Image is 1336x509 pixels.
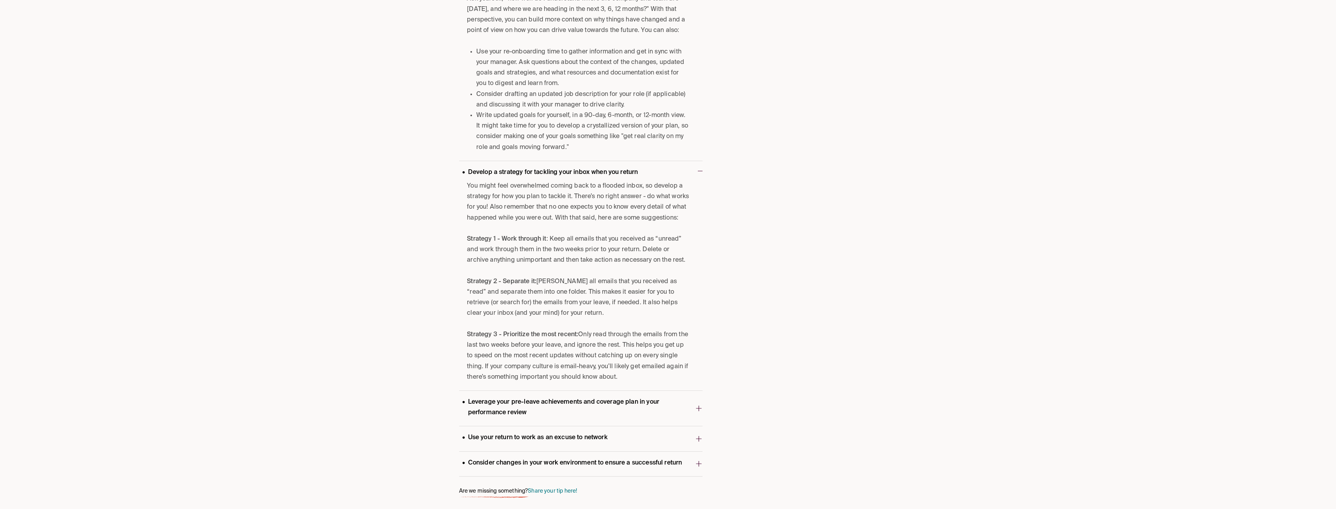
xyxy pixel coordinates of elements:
[459,433,611,443] p: Use your return to work as an excuse to network
[467,330,690,383] p: Only read through the emails from the last two weeks before your leave, and ignore the rest. This...
[476,47,690,89] li: Use your re-onboarding time to gather information and get in sync with your manager. Ask question...
[467,234,690,266] p: : Keep all emails that you received as “unread” and work through them in the two weeks prior to y...
[459,391,703,426] button: Leverage your pre-leave achievements and coverage plan in your performance review
[467,236,546,242] strong: Strategy 1 - Work through it
[459,458,685,468] p: Consider changes in your work environment to ensure a successful return
[467,332,578,338] strong: Strategy 3 - Prioritize the most recent:
[459,167,641,178] p: Develop a strategy for tackling your inbox when you return
[459,161,703,181] button: Develop a strategy for tackling your inbox when you return
[467,278,536,285] strong: Strategy 2 - Separate it:
[459,452,703,476] button: Consider changes in your work environment to ensure a successful return
[476,110,690,153] li: Write updated goals for yourself, in a 90-day, 6-month, or 12-month view. It might take time for ...
[476,89,690,110] li: Consider drafting an updated job description for your role (if applicable) and discussing it with...
[467,181,690,223] p: You might feel overwhelmed coming back to a flooded inbox, so develop a strategy for how you plan...
[459,426,703,451] button: Use your return to work as an excuse to network
[459,486,703,497] span: Are we missing something?
[528,488,577,494] a: Share your tip here!
[459,397,695,418] p: Leverage your pre-leave achievements and coverage plan in your performance review
[467,277,690,319] p: [PERSON_NAME] all emails that you received as “read” and separate them into one folder. This make...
